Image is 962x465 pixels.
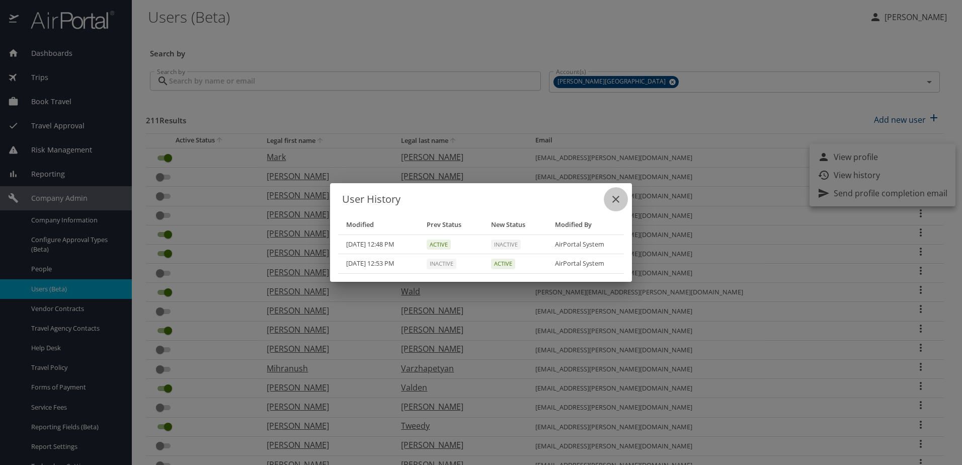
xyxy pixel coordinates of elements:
table: User history table [338,215,624,274]
span: Active [430,241,448,249]
th: Modified [338,215,419,235]
td: [DATE] 12:53 PM [338,254,419,274]
span: Inactive [494,241,518,249]
td: [DATE] 12:48 PM [338,235,419,254]
span: Active [494,260,512,268]
td: AirPortal System [547,254,624,274]
td: AirPortal System [547,235,624,254]
th: New Status [483,215,547,235]
span: Inactive [430,260,453,268]
th: Modified By [547,215,624,235]
h6: User History [342,191,620,207]
th: Prev Status [419,215,483,235]
button: close [604,187,628,211]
